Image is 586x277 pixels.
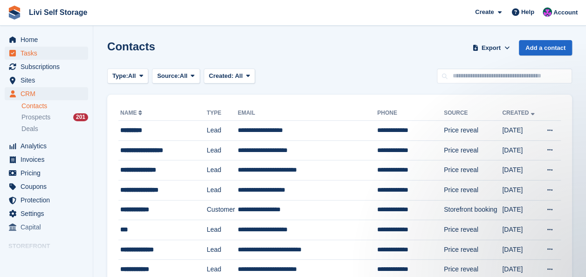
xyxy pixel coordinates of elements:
button: Source: All [152,69,200,84]
span: Deals [21,125,38,133]
a: menu [5,166,88,180]
span: All [180,71,188,81]
td: [DATE] [502,121,539,141]
a: Created [502,110,536,116]
td: Price reveal [444,180,502,200]
td: [DATE] [502,160,539,180]
button: Type: All [107,69,148,84]
a: menu [5,253,88,266]
span: Settings [21,207,76,220]
span: Created: [209,72,234,79]
a: menu [5,60,88,73]
a: Contacts [21,102,88,111]
td: Lead [207,240,237,260]
span: Protection [21,194,76,207]
h1: Contacts [107,40,155,53]
th: Phone [377,106,444,121]
span: All [128,71,136,81]
span: Create [475,7,494,17]
span: Account [553,8,578,17]
a: Deals [21,124,88,134]
td: Storefront booking [444,200,502,220]
span: Sites [21,74,76,87]
a: Name [120,110,144,116]
a: menu [5,180,88,193]
span: Online Store [21,253,76,266]
a: menu [5,221,88,234]
a: Prospects 201 [21,112,88,122]
span: Capital [21,221,76,234]
span: Analytics [21,139,76,152]
button: Created: All [204,69,255,84]
td: Lead [207,140,237,160]
span: Export [482,43,501,53]
td: Lead [207,180,237,200]
button: Export [470,40,511,55]
td: Customer [207,200,237,220]
span: Help [521,7,534,17]
td: [DATE] [502,140,539,160]
a: menu [5,194,88,207]
th: Type [207,106,237,121]
td: Price reveal [444,140,502,160]
td: Price reveal [444,160,502,180]
a: menu [5,74,88,87]
a: menu [5,207,88,220]
td: Lead [207,121,237,141]
div: 201 [73,113,88,121]
td: Price reveal [444,240,502,260]
span: Tasks [21,47,76,60]
td: [DATE] [502,180,539,200]
td: Lead [207,160,237,180]
a: Add a contact [519,40,572,55]
img: stora-icon-8386f47178a22dfd0bd8f6a31ec36ba5ce8667c1dd55bd0f319d3a0aa187defe.svg [7,6,21,20]
td: Lead [207,220,237,240]
span: Subscriptions [21,60,76,73]
a: menu [5,33,88,46]
span: All [235,72,243,79]
span: Storefront [8,242,93,251]
img: Graham Cameron [543,7,552,17]
a: menu [5,47,88,60]
span: Pricing [21,166,76,180]
th: Email [238,106,377,121]
td: [DATE] [502,220,539,240]
td: Price reveal [444,220,502,240]
span: Source: [157,71,179,81]
span: Type: [112,71,128,81]
a: Preview store [77,254,88,265]
span: Prospects [21,113,50,122]
span: CRM [21,87,76,100]
span: Coupons [21,180,76,193]
a: Livi Self Storage [25,5,91,20]
a: menu [5,87,88,100]
td: [DATE] [502,240,539,260]
th: Source [444,106,502,121]
a: menu [5,153,88,166]
td: [DATE] [502,200,539,220]
td: Price reveal [444,121,502,141]
span: Home [21,33,76,46]
a: menu [5,139,88,152]
span: Invoices [21,153,76,166]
